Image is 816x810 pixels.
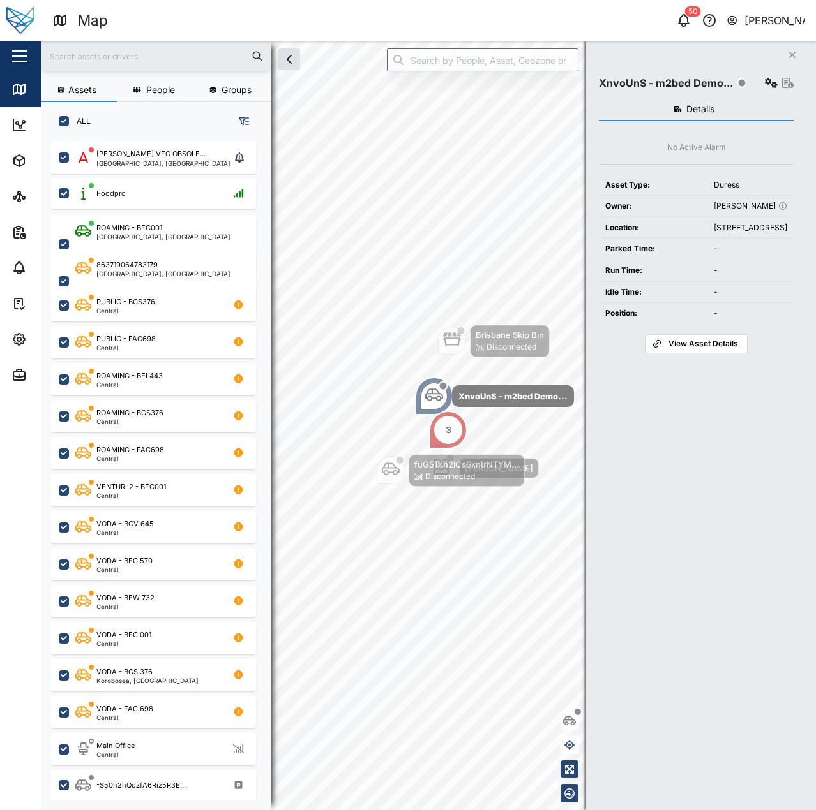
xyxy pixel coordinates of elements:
div: Central [96,640,151,647]
div: 3 [446,423,451,437]
button: [PERSON_NAME] [726,11,806,29]
div: Run Time: [605,265,701,277]
div: - [714,307,787,320]
div: VODA - BEG 570 [96,556,153,566]
div: ROAMING - FAC698 [96,445,164,455]
div: [PERSON_NAME] [714,200,787,212]
div: - [714,265,787,277]
span: Assets [68,85,96,94]
div: No Active Alarm [667,142,726,154]
div: Duress [714,179,787,191]
div: [STREET_ADDRESS] [714,222,787,234]
div: [GEOGRAPHIC_DATA], [GEOGRAPHIC_DATA] [96,233,230,240]
div: PUBLIC - FAC698 [96,334,156,344]
div: [PERSON_NAME] VFG OBSOLE... [96,149,206,159]
div: Central [96,603,155,610]
div: Disconnected [425,471,475,483]
div: Admin [33,368,71,382]
div: Central [96,307,155,314]
div: Central [96,418,163,425]
canvas: Map [41,41,816,810]
div: Asset Type: [605,179,701,191]
div: VODA - BGS 376 [96,666,153,677]
div: fuG51Xn2lCs6xnIrNTYM... [414,458,519,471]
input: Search by People, Asset, Geozone or Place [387,48,578,71]
div: Parked Time: [605,243,701,255]
span: People [146,85,175,94]
span: Details [686,105,714,114]
div: Reports [33,225,77,239]
div: Owner: [605,200,701,212]
div: Map marker [438,325,550,357]
div: [PERSON_NAME] [744,13,806,29]
div: Brisbane Skip Bin [476,328,544,341]
a: View Asset Details [645,334,747,353]
div: Map marker [420,382,574,410]
div: Dashboard [33,118,91,132]
div: Idle Time: [605,286,701,298]
div: Foodpro [96,188,126,199]
div: - [714,243,787,255]
div: 863719064783179 [96,260,158,270]
input: Search assets or drivers [49,47,263,66]
div: -S50h2hQozfA6Riz5R3E... [96,780,186,791]
div: Map [78,10,108,32]
div: ROAMING - BFC001 [96,223,162,233]
span: View Asset Details [669,335,738,353]
div: Central [96,751,135,758]
span: Groups [222,85,252,94]
div: Disconnected [487,341,536,353]
div: Settings [33,332,79,346]
div: Alarms [33,261,73,275]
div: Assets [33,154,73,168]
label: ALL [69,116,91,126]
img: Main Logo [6,6,34,34]
div: VODA - BFC 001 [96,630,151,640]
div: Tasks [33,297,68,311]
div: ROAMING - BEL443 [96,371,163,381]
div: Central [96,566,153,573]
div: Main Office [96,740,135,751]
div: Map marker [377,454,525,487]
div: VODA - FAC 698 [96,703,153,714]
div: Central [96,344,156,351]
div: XnvoUnS - m2bed Demo... [458,390,568,402]
div: Central [96,492,166,499]
div: Central [96,455,164,462]
div: Central [96,529,154,536]
div: Korobosea, [GEOGRAPHIC_DATA] [96,677,199,684]
div: Central [96,714,153,721]
div: Map marker [429,411,467,449]
div: XnvoUnS - m2bed Demo... [599,75,733,91]
div: [GEOGRAPHIC_DATA], [GEOGRAPHIC_DATA] [96,270,230,277]
div: Location: [605,222,701,234]
div: 50 [685,6,701,17]
div: Map marker [415,377,453,415]
div: Central [96,381,163,388]
div: VODA - BCV 645 [96,519,154,529]
div: VENTURI 2 - BFC001 [96,482,166,492]
div: [GEOGRAPHIC_DATA], [GEOGRAPHIC_DATA] [96,160,230,166]
div: ROAMING - BGS376 [96,408,163,418]
div: VODA - BEW 732 [96,593,155,603]
div: Sites [33,189,64,203]
div: Position: [605,307,701,320]
div: PUBLIC - BGS376 [96,297,155,307]
div: grid [51,136,270,800]
div: Map [33,82,62,96]
div: - [714,286,787,298]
